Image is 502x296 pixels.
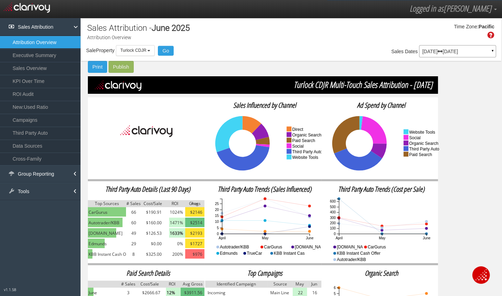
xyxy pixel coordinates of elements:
text: 25 [215,202,219,205]
img: grey.png [293,281,307,288]
p: Attribution Overview [87,34,234,41]
span: $2193 [190,230,202,237]
span: June [152,23,169,33]
p: [DATE] [DATE] [422,49,493,54]
text: 5 [217,226,219,230]
img: grey.png [88,200,126,207]
text: CarGurus [264,245,282,249]
td: $160.00 [141,218,164,228]
span: 1471% [170,219,183,226]
div: Pacific [479,23,494,30]
text: 0 [217,232,219,236]
img: yellow.png [185,239,205,248]
td: CarGurus [88,207,126,218]
text: third party auto [292,149,322,154]
img: green.png [88,249,92,259]
span: Dates [405,49,418,54]
text: Autotrader/KBB [337,257,366,262]
span: 2025 [172,23,190,33]
h2: Ad Spend by Channel [323,101,440,109]
button: Go [158,46,174,56]
img: grey.png [141,200,164,207]
span: $2146 [190,209,202,216]
a: Logged in as[PERSON_NAME] [404,0,502,17]
text: May [379,236,385,240]
text: 400 [330,210,336,214]
span: CarGurus [89,209,107,216]
img: grey.png [165,200,185,207]
text: third party auto [409,147,439,151]
text: June [423,236,430,240]
img: grey.png [126,200,141,207]
text: direct [292,127,304,132]
button: Publish [109,61,134,73]
span: 0% [177,240,183,247]
text: KBB Instant Cas [274,251,305,256]
td: 49 [126,228,141,239]
text: KBB Instant Cash Offer [337,251,381,256]
h2: Paid Search Details [90,269,206,277]
img: yellow.png [185,207,205,217]
text: 15 [215,214,219,218]
text: 0 [334,232,336,236]
text: paid search [292,138,315,143]
text: [DOMAIN_NAME] [295,245,328,249]
text: May [262,236,269,240]
img: grey.png [163,281,181,288]
img: dark-green.png [185,218,205,227]
span: Sale [86,48,96,53]
text: 500 [330,205,336,209]
img: green.png [88,228,116,238]
span: $1727 [190,240,202,247]
span: $2514 [190,219,202,226]
text: website tools [409,130,435,135]
td: Cars.com [88,228,126,239]
text: April [219,236,226,240]
td: 8 [126,249,141,260]
span: Autotrader/KBB [89,219,119,226]
img: green.png [88,239,105,248]
text: paid search [409,152,432,157]
img: grey.png [205,281,267,288]
span: Turlock CDJR [120,48,146,53]
img: grey.png [185,200,205,207]
td: Autotrader/KBB [88,218,126,228]
td: $190.91 [141,207,164,218]
span: Logged in as [410,2,444,14]
text: 300 [330,216,336,220]
span: Edmunds [89,240,107,247]
text: June [306,236,314,240]
span: Turlock CDJR Multi-Touch Sales Attribution - [DATE] [83,79,433,91]
img: Clarivoy_black_text.png [120,122,173,141]
td: $126.53 [141,228,164,239]
text: 600 [330,199,336,203]
h2: Third Party Auto Details (Last 90 Days) [90,185,206,193]
text: Edmunds [220,251,238,256]
img: grey.png [120,281,136,288]
img: clarivoy logo [4,1,50,13]
span: KBB Instant Cash Offer [89,251,133,258]
img: light-green.png [169,228,190,238]
td: 29 [126,239,141,249]
text: 20 [215,208,219,212]
span: 1024% [170,209,183,216]
h2: Top Campaigns [206,269,323,277]
text: 100 [330,226,336,230]
span: Sales [391,49,404,54]
a: ▼ [489,47,496,58]
span: $976 [193,251,202,258]
img: green.png [88,207,126,217]
text: social [409,135,420,140]
text: [DOMAIN_NAME] [337,245,370,249]
span: 200% [172,251,183,258]
text: April [335,236,342,240]
td: $0.00 [141,239,164,249]
h1: Sales Attribution - [87,23,190,33]
text: organic search [409,141,438,146]
img: grey.png [267,281,293,288]
span: [DOMAIN_NAME] [89,230,123,237]
span: organic search [365,268,398,278]
img: yellow.png [185,228,205,238]
span: [PERSON_NAME] [444,2,491,14]
td: 60 [126,218,141,228]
